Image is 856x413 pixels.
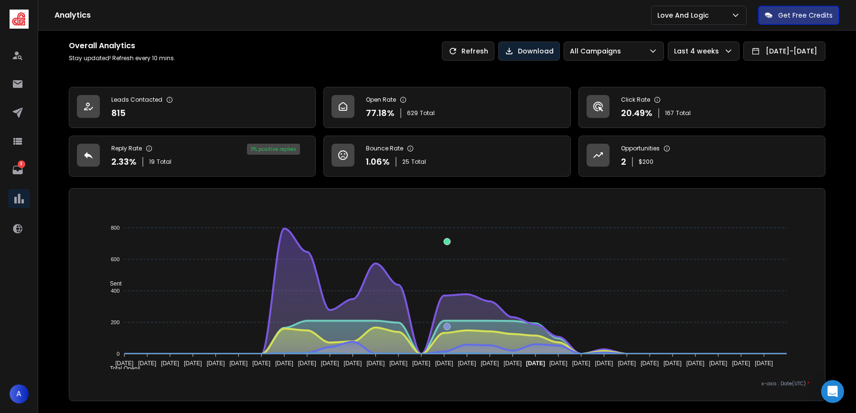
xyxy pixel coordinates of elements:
p: 3 [18,160,25,168]
tspan: [DATE] [366,360,385,367]
p: Bounce Rate [366,145,403,152]
tspan: [DATE] [298,360,316,367]
button: Refresh [442,42,494,61]
p: Open Rate [366,96,396,104]
p: 20.49 % [621,106,653,120]
p: $ 200 [639,158,653,166]
a: Opportunities2$200 [578,136,825,177]
img: logo [10,10,29,29]
div: 11 % positive replies [247,144,300,155]
tspan: [DATE] [230,360,248,367]
a: Bounce Rate1.06%25Total [323,136,570,177]
p: Leads Contacted [111,96,162,104]
p: Download [518,46,554,56]
p: x-axis : Date(UTC) [85,380,810,387]
div: Open Intercom Messenger [821,380,844,403]
tspan: [DATE] [207,360,225,367]
p: 1.06 % [366,155,390,169]
span: Total Opens [103,365,140,372]
tspan: [DATE] [412,360,430,367]
h1: Analytics [54,10,651,21]
p: Get Free Credits [778,11,833,20]
tspan: [DATE] [755,360,773,367]
tspan: [DATE] [184,360,202,367]
p: Opportunities [621,145,660,152]
tspan: [DATE] [686,360,705,367]
p: Refresh [461,46,488,56]
span: Total [676,109,691,117]
p: Stay updated! Refresh every 10 mins. [69,54,175,62]
h1: Overall Analytics [69,40,175,52]
tspan: [DATE] [481,360,499,367]
tspan: [DATE] [709,360,728,367]
tspan: [DATE] [618,360,636,367]
span: 25 [402,158,409,166]
a: Open Rate77.18%629Total [323,87,570,128]
button: A [10,384,29,403]
tspan: [DATE] [458,360,476,367]
p: 77.18 % [366,106,395,120]
p: Click Rate [621,96,650,104]
span: 629 [407,109,418,117]
tspan: [DATE] [252,360,270,367]
span: Total [411,158,426,166]
tspan: 600 [111,256,119,262]
p: Last 4 weeks [674,46,723,56]
p: 815 [111,106,126,120]
a: Click Rate20.49%167Total [578,87,825,128]
span: 19 [149,158,155,166]
a: Leads Contacted815 [69,87,316,128]
tspan: 200 [111,319,119,325]
p: Reply Rate [111,145,142,152]
tspan: [DATE] [115,360,133,367]
tspan: 0 [117,351,119,357]
tspan: [DATE] [138,360,156,367]
tspan: [DATE] [732,360,750,367]
a: Reply Rate2.33%19Total11% positive replies [69,136,316,177]
p: 2.33 % [111,155,137,169]
button: Get Free Credits [758,6,839,25]
tspan: [DATE] [572,360,590,367]
tspan: [DATE] [663,360,682,367]
p: Love And Logic [657,11,713,20]
tspan: [DATE] [641,360,659,367]
button: [DATE]-[DATE] [743,42,825,61]
button: Download [498,42,560,61]
tspan: 400 [111,288,119,294]
span: Total [420,109,435,117]
p: 2 [621,155,626,169]
tspan: 800 [111,225,119,231]
span: Total [157,158,171,166]
p: All Campaigns [570,46,625,56]
tspan: [DATE] [321,360,339,367]
span: 167 [665,109,674,117]
span: Sent [103,280,122,287]
tspan: [DATE] [435,360,453,367]
tspan: [DATE] [549,360,567,367]
tspan: [DATE] [503,360,522,367]
tspan: [DATE] [344,360,362,367]
tspan: [DATE] [389,360,407,367]
tspan: [DATE] [275,360,293,367]
tspan: [DATE] [595,360,613,367]
tspan: [DATE] [526,360,545,367]
tspan: [DATE] [161,360,179,367]
a: 3 [8,160,27,180]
